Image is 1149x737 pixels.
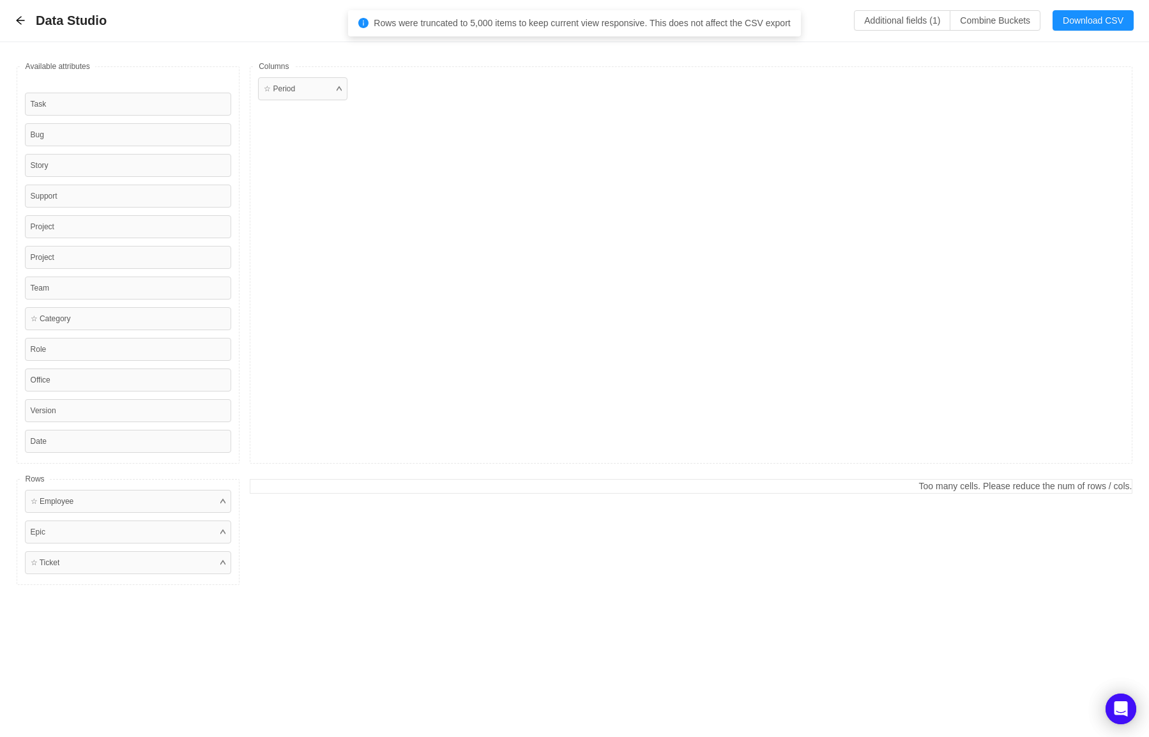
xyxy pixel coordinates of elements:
[31,496,74,507] div: ☆ Employee
[25,338,232,361] div: Role
[950,10,1040,31] button: Combine Buckets
[25,154,232,177] div: Story
[25,185,232,208] div: Support
[25,123,232,146] div: Bug
[25,520,232,543] div: Epic
[25,551,232,574] div: ☆ Ticket
[264,83,295,95] div: ☆ Period
[25,93,232,116] div: Task
[25,307,232,330] div: ☆ Category
[15,15,26,26] i: icon: arrow-left
[25,399,232,422] div: Version
[25,215,232,238] div: Project
[374,18,790,28] span: Rows were truncated to 5,000 items to keep current view responsive. This does not affect the CSV ...
[31,526,45,538] div: Epic
[854,10,950,31] button: Additional fields (1)
[25,490,232,513] div: ☆ Employee
[250,480,1132,493] div: Too many cells. Please reduce the num of rows / cols.
[31,557,60,568] div: ☆ Ticket
[1053,10,1134,31] button: Download CSV
[25,430,232,453] div: Date
[15,15,26,26] div: Back
[25,369,232,391] div: Office
[358,18,369,28] i: icon: info-circle
[36,10,114,31] span: Data Studio
[1106,694,1136,724] div: Open Intercom Messenger
[25,277,232,300] div: Team
[25,246,232,269] div: Project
